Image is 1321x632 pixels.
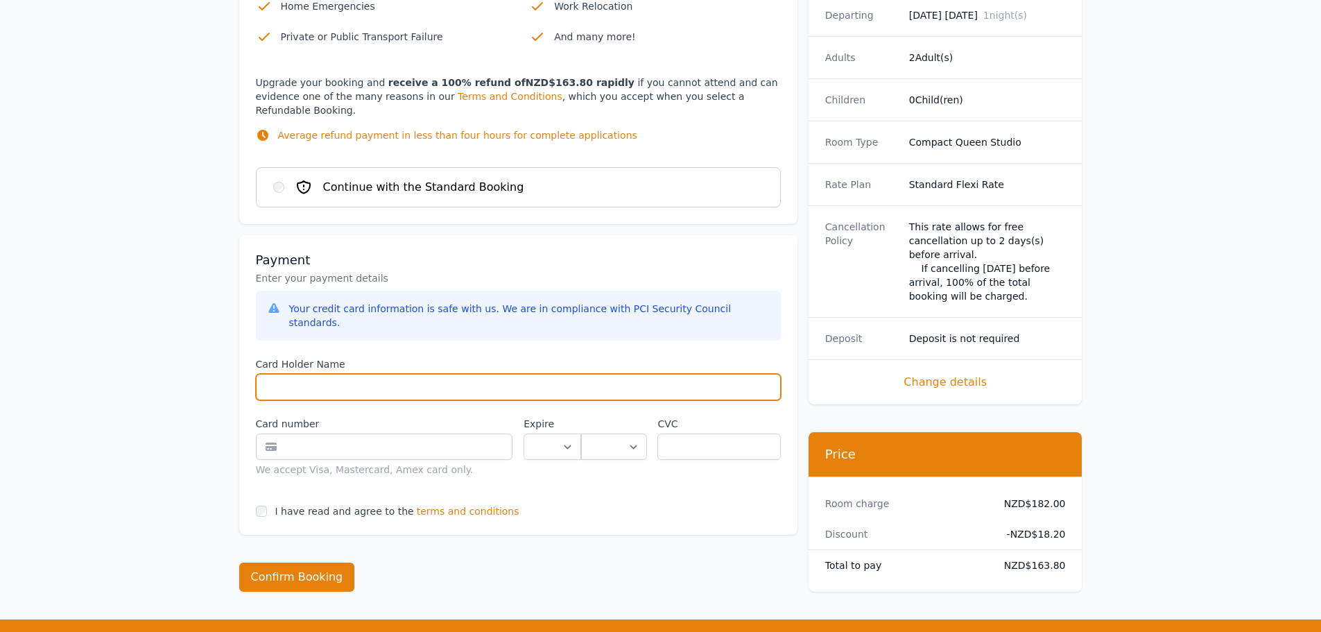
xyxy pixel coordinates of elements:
h3: Payment [256,252,781,268]
dd: 2 Adult(s) [909,51,1066,65]
dt: Rate Plan [825,178,898,191]
span: terms and conditions [417,504,519,518]
p: Private or Public Transport Failure [281,28,508,45]
p: And many more! [554,28,781,45]
dd: 0 Child(ren) [909,93,1066,107]
span: Continue with the Standard Booking [323,179,524,196]
dt: Total to pay [825,558,982,572]
dd: NZD$182.00 [993,497,1066,511]
label: Expire [524,417,581,431]
dt: Departing [825,8,898,22]
label: I have read and agree to the [275,506,414,517]
p: Average refund payment in less than four hours for complete applications [278,128,637,142]
dd: Deposit is not required [909,332,1066,345]
dt: Room Type [825,135,898,149]
dt: Deposit [825,332,898,345]
span: 1 night(s) [983,10,1027,21]
a: Terms and Conditions [458,91,562,102]
dt: Adults [825,51,898,65]
p: Enter your payment details [256,271,781,285]
dd: NZD$163.80 [993,558,1066,572]
dt: Room charge [825,497,982,511]
dt: Discount [825,527,982,541]
label: CVC [657,417,780,431]
span: Change details [825,374,1066,391]
div: This rate allows for free cancellation up to 2 days(s) before arrival. If cancelling [DATE] befor... [909,220,1066,303]
dt: Children [825,93,898,107]
label: . [581,417,646,431]
dd: [DATE] [DATE] [909,8,1066,22]
button: Confirm Booking [239,563,355,592]
dt: Cancellation Policy [825,220,898,303]
p: Upgrade your booking and if you cannot attend and can evidence one of the many reasons in our , w... [256,76,781,156]
dd: Compact Queen Studio [909,135,1066,149]
dd: - NZD$18.20 [993,527,1066,541]
div: We accept Visa, Mastercard, Amex card only. [256,463,513,477]
h3: Price [825,446,1066,463]
dd: Standard Flexi Rate [909,178,1066,191]
div: Your credit card information is safe with us. We are in compliance with PCI Security Council stan... [289,302,770,330]
label: Card number [256,417,513,431]
label: Card Holder Name [256,357,781,371]
strong: receive a 100% refund of NZD$163.80 rapidly [388,77,634,88]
